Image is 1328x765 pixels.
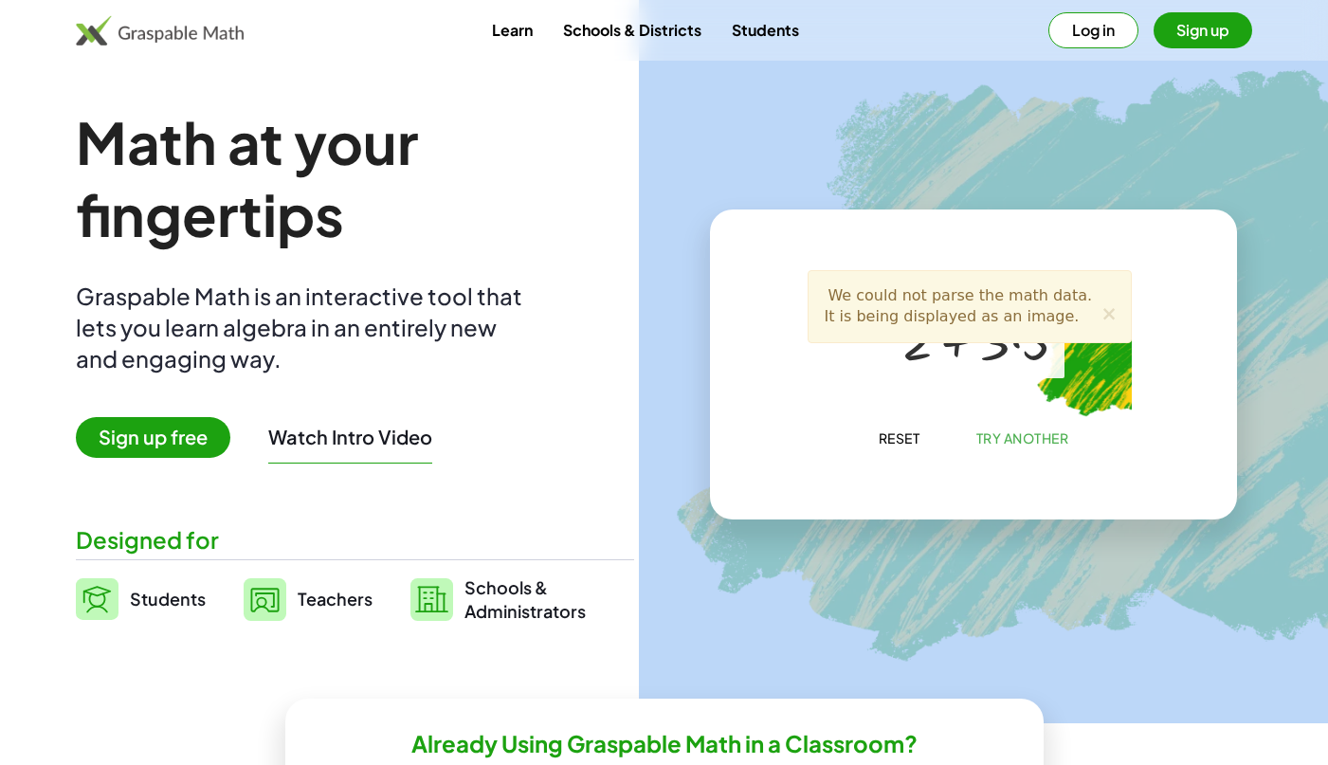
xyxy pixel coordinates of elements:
button: Log in [1048,12,1138,48]
div: Graspable Math is an interactive tool that lets you learn algebra in an entirely new and engaging... [76,281,531,374]
a: Schools &Administrators [410,575,586,623]
span: We could not parse the math data. It is being displayed as an image. [825,286,1093,326]
a: Students [717,12,814,47]
a: Schools & Districts [548,12,717,47]
button: Watch Intro Video [268,425,432,449]
span: Students [130,588,206,610]
span: Teachers [298,588,373,610]
span: Schools & Administrators [464,575,586,623]
img: svg%3e [410,578,453,621]
img: svg%3e [76,578,118,620]
span: Sign up free [76,417,230,458]
span: Try Another [975,429,1068,446]
span: Reset [878,429,919,446]
h1: Math at your fingertips [76,106,634,250]
img: svg%3e [244,578,286,621]
a: Learn [477,12,548,47]
span: × [1101,302,1118,325]
a: Teachers [244,575,373,623]
div: Designed for [76,524,634,556]
button: Sign up [1154,12,1252,48]
button: × [1101,304,1118,324]
h2: Already Using Graspable Math in a Classroom? [411,729,918,758]
button: Reset [863,421,935,455]
a: Students [76,575,206,623]
button: Try Another [960,421,1083,455]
